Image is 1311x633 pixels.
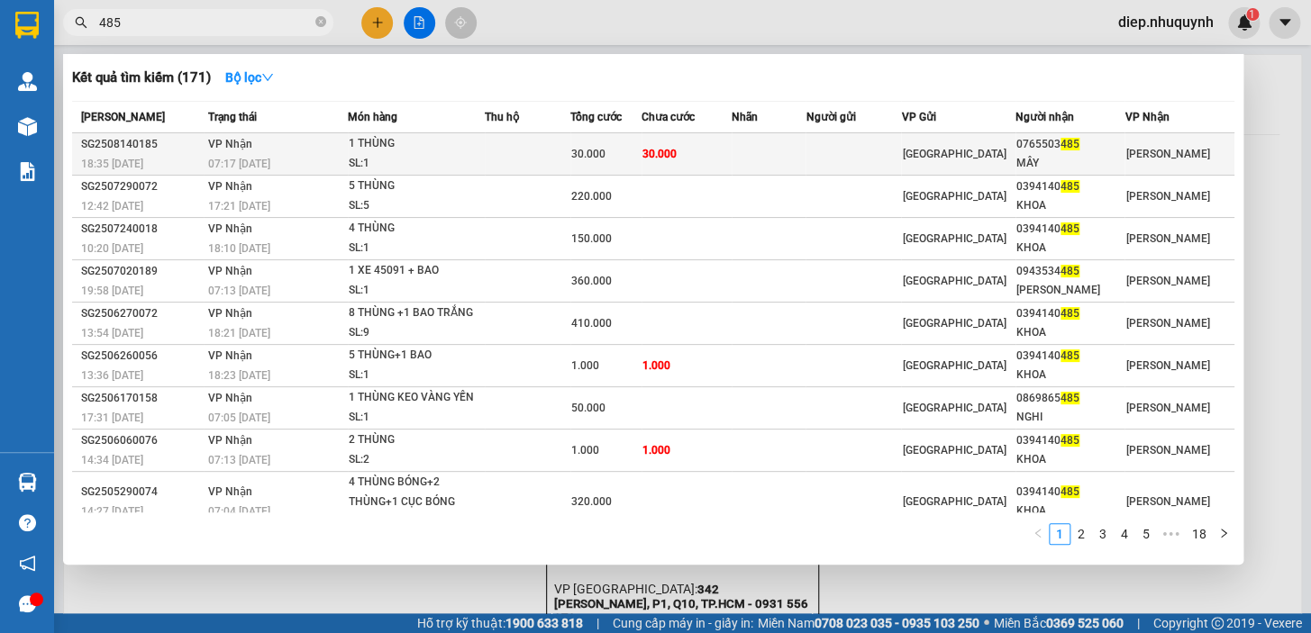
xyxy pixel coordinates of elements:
li: Next Page [1213,523,1234,545]
span: 485 [1061,392,1079,404]
div: KHOA [1016,196,1124,215]
span: [PERSON_NAME] [1125,232,1209,245]
span: 485 [1061,434,1079,447]
span: down [261,71,274,84]
span: [PERSON_NAME] [1125,275,1209,287]
a: 18 [1187,524,1212,544]
span: [PERSON_NAME] [1125,444,1209,457]
span: VP Gửi [901,111,935,123]
div: SL: 1 [349,408,484,428]
span: VP Nhận [208,222,252,235]
div: 0394140 [1016,431,1124,450]
div: SL: 9 [349,323,484,343]
span: [GEOGRAPHIC_DATA] [902,148,1006,160]
span: 18:23 [DATE] [208,369,270,382]
div: 4 THÙNG [349,219,484,239]
span: search [75,16,87,29]
span: 485 [1061,485,1079,498]
button: Bộ lọcdown [211,63,288,92]
span: notification [19,555,36,572]
strong: Bộ lọc [225,70,274,85]
div: 0394140 [1016,177,1124,196]
img: warehouse-icon [18,473,37,492]
li: Previous Page [1027,523,1049,545]
span: 07:17 [DATE] [208,158,270,170]
span: [PERSON_NAME] [1125,317,1209,330]
span: VP Nhận [208,349,252,362]
span: 1.000 [642,444,670,457]
div: SG2505290074 [81,483,203,502]
span: Thu hộ [485,111,519,123]
span: close-circle [315,16,326,27]
span: VP Nhận [208,180,252,193]
strong: 342 [PERSON_NAME], P1, Q10, TP.HCM - 0931 556 979 [7,68,261,109]
div: SL: 1 [349,239,484,258]
div: 4 THÙNG BÓNG+2 THÙNG+1 CỤC BÓNG [349,473,484,511]
a: 4 [1115,524,1134,544]
div: KHOA [1016,450,1124,469]
button: right [1213,523,1234,545]
span: 150.000 [571,232,612,245]
div: 8 THÙNG +1 BAO TRẮNG [349,303,484,323]
div: 1 THÙNG [349,134,484,154]
span: 17:21 [DATE] [208,200,270,213]
div: [PERSON_NAME] [1016,281,1124,300]
a: 5 [1136,524,1156,544]
span: 14:34 [DATE] [81,454,143,466]
span: 14:27 [DATE] [81,505,143,518]
li: 1 [1049,523,1070,545]
img: warehouse-icon [18,117,37,136]
div: 0394140 [1016,304,1124,323]
a: 3 [1093,524,1113,544]
span: VP [PERSON_NAME]: [7,112,141,129]
li: Next 5 Pages [1157,523,1186,545]
span: [GEOGRAPHIC_DATA] [902,444,1006,457]
div: SL: 2 [349,450,484,470]
div: NGHI [1016,408,1124,427]
span: right [1218,528,1229,538]
span: VP Nhận [208,392,252,404]
div: SG2506270072 [81,304,203,323]
div: SG2506060076 [81,431,203,450]
li: 5 [1135,523,1157,545]
span: 10:20 [DATE] [81,242,143,255]
span: 07:05 [DATE] [208,411,270,424]
span: [GEOGRAPHIC_DATA] [902,359,1006,372]
span: 485 [1061,138,1079,150]
span: 30.000 [642,148,677,160]
div: 1 XE 45091 + BAO [349,261,484,281]
span: 17:31 [DATE] [81,411,143,424]
span: Trạng thái [208,111,257,123]
span: 50.000 [571,402,605,414]
div: KHOA [1016,323,1124,342]
span: [PERSON_NAME] [1125,359,1209,372]
span: Người nhận [1015,111,1074,123]
span: 18:21 [DATE] [208,327,270,339]
span: 19:58 [DATE] [81,285,143,297]
input: Tìm tên, số ĐT hoặc mã đơn [99,13,312,32]
a: 2 [1071,524,1091,544]
div: 0765503 [1016,135,1124,154]
span: close-circle [315,14,326,32]
span: 1.000 [571,444,599,457]
div: KHOA [1016,239,1124,258]
img: logo-vxr [15,12,39,39]
div: 5 THÙNG+1 BAO [349,346,484,366]
span: 30.000 [571,148,605,160]
span: 18:10 [DATE] [208,242,270,255]
span: 13:36 [DATE] [81,369,143,382]
span: 13:54 [DATE] [81,327,143,339]
span: VP Nhận [208,138,252,150]
div: SG2507240018 [81,220,203,239]
img: warehouse-icon [18,72,37,91]
div: 5 THÙNG [349,176,484,196]
span: VP Nhận [208,434,252,447]
a: 1 [1050,524,1070,544]
div: MÂY [1016,154,1124,173]
div: SG2507020189 [81,262,203,281]
span: VP Nhận [208,485,252,498]
div: 0394140 [1016,347,1124,366]
div: 0869865 [1016,389,1124,408]
span: 07:04 [DATE] [208,505,270,518]
span: 12:42 [DATE] [81,200,143,213]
